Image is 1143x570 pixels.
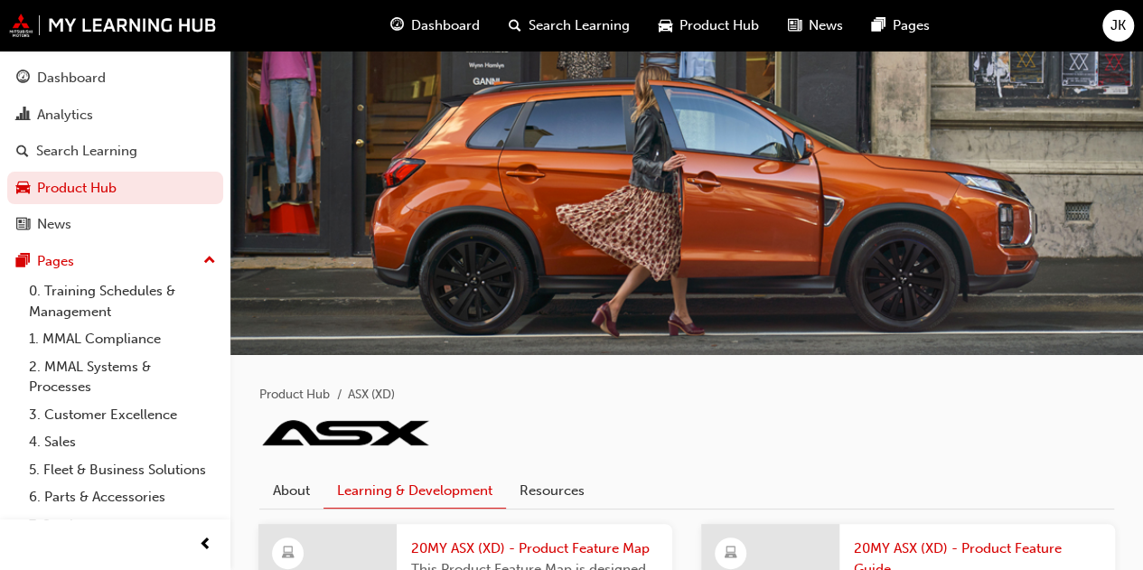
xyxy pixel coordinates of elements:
span: 20MY ASX (XD) - Product Feature Map [411,538,658,559]
div: Dashboard [37,68,106,89]
a: pages-iconPages [857,7,944,44]
a: news-iconNews [773,7,857,44]
span: pages-icon [16,254,30,270]
span: learningResourceType_ELEARNING-icon [282,542,295,565]
a: 7. Service [22,511,223,539]
a: 0. Training Schedules & Management [22,277,223,325]
a: guage-iconDashboard [376,7,494,44]
a: 5. Fleet & Business Solutions [22,456,223,484]
img: asx.png [259,419,432,446]
button: Pages [7,245,223,278]
li: ASX (XD) [348,385,395,406]
a: 1. MMAL Compliance [22,325,223,353]
span: pages-icon [872,14,885,37]
a: 3. Customer Excellence [22,401,223,429]
span: search-icon [509,14,521,37]
button: JK [1102,10,1134,42]
div: Pages [37,251,74,272]
button: DashboardAnalyticsSearch LearningProduct HubNews [7,58,223,245]
span: chart-icon [16,107,30,124]
span: news-icon [16,217,30,233]
span: Dashboard [411,15,480,36]
a: Product Hub [7,172,223,205]
a: Learning & Development [323,474,506,509]
span: learningResourceType_ELEARNING-icon [725,542,737,565]
a: Dashboard [7,61,223,95]
a: Product Hub [259,387,330,402]
span: up-icon [203,249,216,273]
span: search-icon [16,144,29,160]
img: mmal [9,14,217,37]
div: News [37,214,71,235]
span: JK [1110,15,1126,36]
span: Product Hub [679,15,759,36]
span: News [809,15,843,36]
a: Resources [506,474,598,509]
a: About [259,474,323,509]
a: 6. Parts & Accessories [22,483,223,511]
a: Analytics [7,98,223,132]
a: Search Learning [7,135,223,168]
div: Analytics [37,105,93,126]
span: news-icon [788,14,801,37]
span: car-icon [16,181,30,197]
a: car-iconProduct Hub [644,7,773,44]
a: search-iconSearch Learning [494,7,644,44]
div: Search Learning [36,141,137,162]
span: guage-icon [16,70,30,87]
a: News [7,208,223,241]
span: Search Learning [529,15,630,36]
span: guage-icon [390,14,404,37]
span: prev-icon [199,534,212,556]
span: car-icon [659,14,672,37]
a: 4. Sales [22,428,223,456]
a: 2. MMAL Systems & Processes [22,353,223,401]
span: Pages [893,15,930,36]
